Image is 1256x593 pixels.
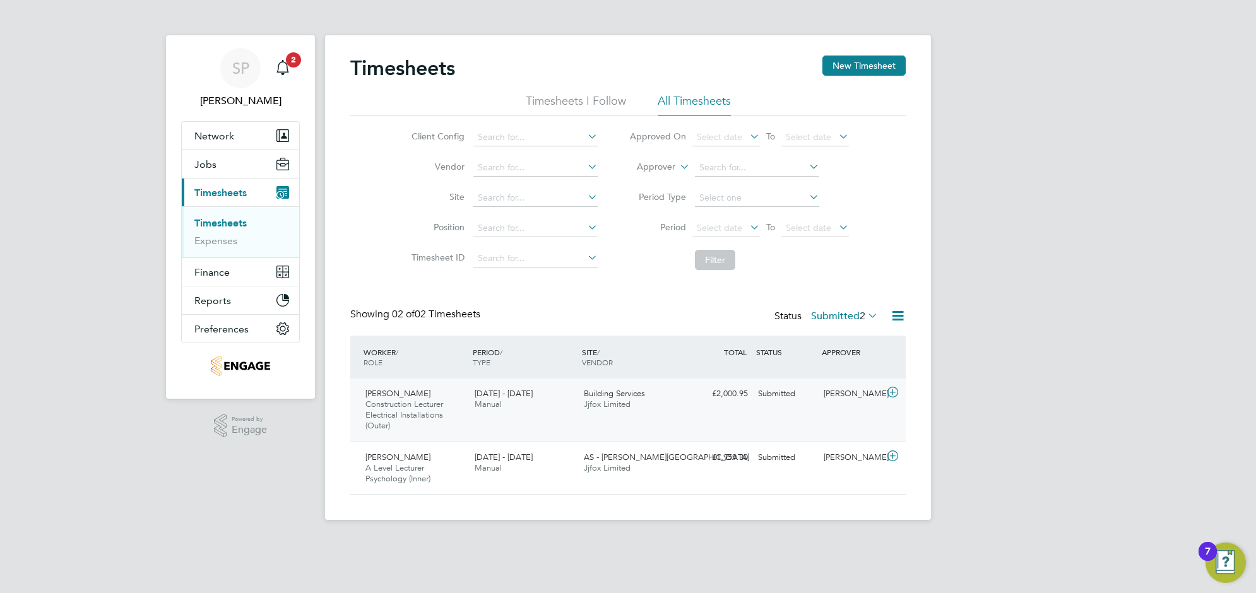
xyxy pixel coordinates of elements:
span: Sophie Perry [181,93,300,109]
div: Timesheets [182,206,299,257]
div: Submitted [753,447,819,468]
span: [PERSON_NAME] [365,452,430,462]
a: 2 [270,48,295,88]
label: Position [408,221,465,233]
button: Timesheets [182,179,299,206]
label: Period [629,221,686,233]
span: / [500,347,502,357]
div: Showing [350,308,483,321]
div: [PERSON_NAME] [819,447,884,468]
a: Go to home page [181,356,300,376]
span: AS - [PERSON_NAME][GEOGRAPHIC_DATA] [584,452,749,462]
span: Select date [786,222,831,233]
span: Construction Lecturer Electrical Installations (Outer) [365,399,443,431]
a: Expenses [194,235,237,247]
div: 7 [1205,551,1211,568]
span: Select date [697,131,742,143]
input: Search for... [695,159,819,177]
a: Timesheets [194,217,247,229]
span: A Level Lecturer Psychology (Inner) [365,462,430,484]
span: SP [232,60,249,76]
span: 02 of [392,308,415,320]
button: Network [182,122,299,150]
h2: Timesheets [350,56,455,81]
div: Submitted [753,384,819,404]
li: Timesheets I Follow [526,93,626,116]
span: Powered by [232,414,267,425]
div: APPROVER [819,341,884,363]
span: 2 [860,310,865,322]
button: New Timesheet [822,56,906,76]
span: Jjfox Limited [584,462,631,473]
div: Status [774,308,880,326]
span: Manual [475,399,502,409]
nav: Main navigation [166,35,315,399]
span: Timesheets [194,187,247,199]
label: Vendor [408,161,465,172]
span: Building Services [584,388,645,399]
img: jjfox-logo-retina.png [211,356,270,376]
button: Open Resource Center, 7 new notifications [1206,543,1246,583]
span: ROLE [364,357,382,367]
input: Search for... [473,220,598,237]
label: Timesheet ID [408,252,465,263]
span: To [762,219,779,235]
a: SP[PERSON_NAME] [181,48,300,109]
div: [PERSON_NAME] [819,384,884,404]
div: £2,000.95 [687,384,753,404]
span: / [597,347,600,357]
label: Approver [619,161,675,173]
span: VENDOR [582,357,613,367]
label: Site [408,191,465,203]
span: TOTAL [724,347,747,357]
span: Engage [232,425,267,435]
input: Search for... [473,189,598,207]
div: STATUS [753,341,819,363]
label: Client Config [408,131,465,142]
span: Network [194,130,234,142]
span: Manual [475,462,502,473]
span: [DATE] - [DATE] [475,452,533,462]
button: Reports [182,286,299,314]
div: WORKER [360,341,470,373]
span: [DATE] - [DATE] [475,388,533,399]
span: Jobs [194,158,216,170]
span: [PERSON_NAME] [365,388,430,399]
input: Search for... [473,159,598,177]
span: 2 [286,52,301,68]
span: Finance [194,266,230,278]
a: Powered byEngage [214,414,268,438]
span: 02 Timesheets [392,308,480,320]
input: Search for... [473,129,598,146]
button: Finance [182,258,299,286]
span: Select date [697,222,742,233]
label: Submitted [811,310,878,322]
div: PERIOD [470,341,579,373]
span: TYPE [473,357,490,367]
label: Approved On [629,131,686,142]
button: Preferences [182,315,299,343]
span: To [762,128,779,144]
input: Select one [695,189,819,207]
span: Reports [194,295,231,307]
button: Filter [695,250,735,270]
span: Jjfox Limited [584,399,631,409]
span: Select date [786,131,831,143]
input: Search for... [473,250,598,267]
div: £1,959.30 [687,447,753,468]
label: Period Type [629,191,686,203]
button: Jobs [182,150,299,178]
div: SITE [579,341,688,373]
span: Preferences [194,323,249,335]
span: / [396,347,398,357]
li: All Timesheets [658,93,731,116]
